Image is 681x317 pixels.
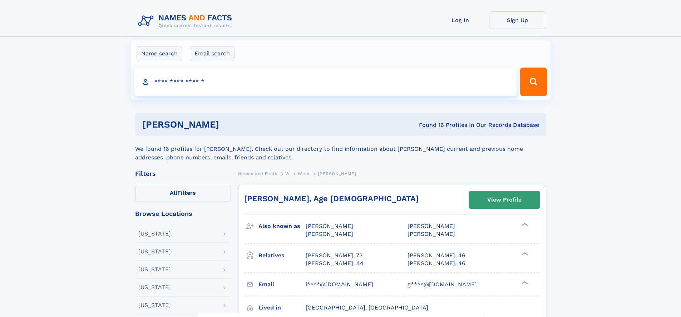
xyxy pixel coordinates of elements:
[489,11,546,29] a: Sign Up
[137,46,182,61] label: Name search
[520,68,547,96] button: Search Button
[469,191,540,208] a: View Profile
[487,192,522,208] div: View Profile
[258,220,306,232] h3: Also known as
[244,194,419,203] a: [PERSON_NAME], Age [DEMOGRAPHIC_DATA]
[238,169,277,178] a: Names and Facts
[138,231,171,237] div: [US_STATE]
[520,251,528,256] div: ❯
[408,231,455,237] span: [PERSON_NAME]
[285,169,290,178] a: W
[306,223,353,229] span: [PERSON_NAME]
[258,278,306,291] h3: Email
[432,11,489,29] a: Log In
[285,171,290,176] span: W
[408,252,465,259] a: [PERSON_NAME], 46
[318,171,356,176] span: [PERSON_NAME]
[306,304,428,311] span: [GEOGRAPHIC_DATA], [GEOGRAPHIC_DATA]
[138,284,171,290] div: [US_STATE]
[170,189,177,196] span: All
[298,169,310,178] a: Weld
[408,259,465,267] a: [PERSON_NAME], 46
[306,231,353,237] span: [PERSON_NAME]
[135,185,231,202] label: Filters
[135,210,231,217] div: Browse Locations
[520,280,528,285] div: ❯
[138,249,171,254] div: [US_STATE]
[306,259,364,267] a: [PERSON_NAME], 44
[135,11,238,31] img: Logo Names and Facts
[319,121,539,129] div: Found 16 Profiles In Our Records Database
[306,252,362,259] a: [PERSON_NAME], 73
[408,223,455,229] span: [PERSON_NAME]
[135,136,546,162] div: We found 16 profiles for [PERSON_NAME]. Check out our directory to find information about [PERSON...
[138,267,171,272] div: [US_STATE]
[258,249,306,262] h3: Relatives
[298,171,310,176] span: Weld
[258,302,306,314] h3: Lived in
[134,68,517,96] input: search input
[142,120,319,129] h1: [PERSON_NAME]
[520,222,528,227] div: ❯
[190,46,235,61] label: Email search
[138,302,171,308] div: [US_STATE]
[135,170,231,177] div: Filters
